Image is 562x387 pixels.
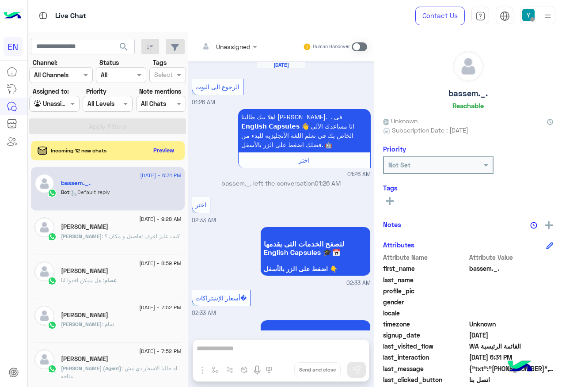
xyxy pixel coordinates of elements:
a: tab [471,7,489,25]
span: 2025-09-04T13:13:58.87Z [469,330,554,340]
p: 5/9/2025, 1:26 AM [238,109,371,152]
small: Human Handover [313,43,350,50]
span: signup_date [383,330,467,340]
img: defaultAdmin.png [34,217,54,237]
img: defaultAdmin.png [34,349,54,369]
p: Live Chat [55,10,86,22]
span: search [118,42,129,52]
label: Priority [86,87,106,96]
img: tab [38,10,49,21]
span: 02:33 AM [346,279,371,288]
label: Status [99,58,119,67]
span: 01:26 AM [315,179,341,187]
img: tab [475,11,486,21]
h5: Mohamed Ahmed [61,223,108,231]
span: اتصل بنا [469,375,554,384]
label: Tags [153,58,167,67]
h6: Reachable [452,102,484,110]
span: [DATE] - 9:28 AM [139,215,181,223]
h6: Priority [383,145,406,153]
h6: [DATE] [257,62,305,68]
span: 01:26 AM [347,171,371,179]
span: [PERSON_NAME] [61,233,102,239]
h5: عصام كوزمتك [61,267,108,275]
span: اه حاليا الاسعار دي مش متاحه [61,365,177,379]
h6: Notes [383,220,401,228]
span: last_clicked_button [383,375,467,384]
span: عصام [104,277,117,284]
label: Note mentions [139,87,181,96]
img: hulul-logo.png [505,352,535,383]
span: تمام [102,321,114,327]
span: [DATE] - 7:52 PM [139,347,181,355]
span: 2025-09-08T15:31:24.76Z [469,353,554,362]
span: Attribute Value [469,253,554,262]
h5: bassem._. [448,88,488,99]
a: Contact Us [415,7,465,25]
span: كنت عايز اعرف تفاصيل و مكان ؟ [102,233,180,239]
span: اضغط على الزر بالأسفل 👇 [264,266,367,273]
img: defaultAdmin.png [34,262,54,281]
h6: Attributes [383,241,414,249]
span: [PERSON_NAME] (Agent) [61,365,122,372]
span: 02:33 AM [192,310,216,316]
img: defaultAdmin.png [34,174,54,193]
span: اختر [299,156,310,164]
span: Unknown [383,116,418,125]
h6: Tags [383,184,553,192]
span: bassem._. [469,264,554,273]
span: last_interaction [383,353,467,362]
span: locale [383,308,467,318]
span: Unknown [469,319,554,329]
span: 02:33 AM [192,217,216,224]
span: last_visited_flow [383,341,467,351]
img: defaultAdmin.png [34,306,54,326]
h5: Karim’s Medhat [61,311,108,319]
span: Incoming 12 new chats [51,147,106,155]
span: {"txt":"+201203599998","t":4,"ti":"اتصل بنا"} [469,364,554,373]
span: الرجوع الى البوت [195,83,239,91]
img: WhatsApp [48,189,57,197]
span: null [469,308,554,318]
span: : Default reply [69,189,110,195]
span: first_name [383,264,467,273]
span: timezone [383,319,467,329]
img: defaultAdmin.png [453,51,483,81]
span: gender [383,297,467,307]
img: notes [530,222,537,229]
div: Select [153,70,173,81]
span: اختر [195,201,206,209]
img: profile [542,11,553,22]
span: [PERSON_NAME] [61,321,102,327]
img: userImage [522,9,535,21]
button: Preview [150,144,178,157]
button: Apply Filters [29,118,186,134]
span: Attribute Name [383,253,467,262]
button: Send and close [294,362,341,377]
span: [DATE] - 6:31 PM [140,171,181,179]
span: Subscription Date : [DATE] [392,125,468,135]
span: null [469,297,554,307]
span: WA القائمة الرئيسية [469,341,554,351]
span: last_message [383,364,467,373]
button: search [113,39,135,58]
img: tab [500,11,510,21]
label: Assigned to: [33,87,69,96]
img: add [545,221,553,229]
div: EN [4,37,23,56]
img: Logo [4,7,21,25]
span: أسعار الإشتراكات� [195,294,247,302]
img: WhatsApp [48,321,57,330]
img: WhatsApp [48,277,57,285]
span: 01:26 AM [192,99,215,106]
span: last_name [383,275,467,285]
span: لتصفح الخدمات التى يقدمها English Capsules 🎓📅 [264,239,367,256]
img: WhatsApp [48,364,57,373]
span: [DATE] - 7:52 PM [139,304,181,311]
span: profile_pic [383,286,467,296]
p: bassem._. left the conversation [192,178,371,188]
h5: bassem._. [61,179,91,187]
img: WhatsApp [48,232,57,241]
span: هل ممكن اخدوا انا [61,277,104,284]
label: Channel: [33,58,57,67]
